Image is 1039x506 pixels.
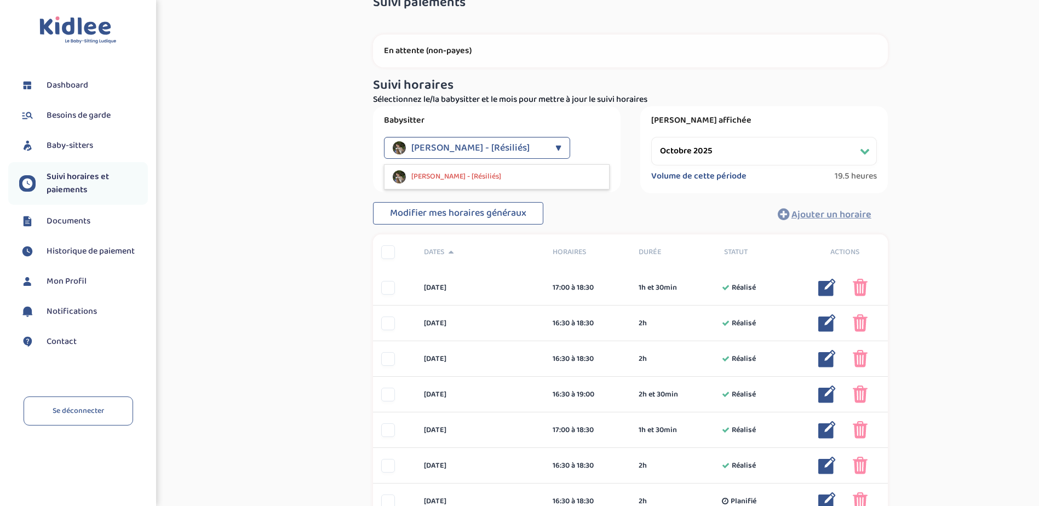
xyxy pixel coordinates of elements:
[416,460,544,472] div: [DATE]
[835,171,877,182] span: 19.5 heures
[802,246,888,258] div: Actions
[732,353,756,365] span: Réalisé
[553,389,622,400] div: 16:30 à 19:00
[24,396,133,426] a: Se déconnecter
[639,424,677,436] span: 1h et 30min
[416,318,544,329] div: [DATE]
[732,389,756,400] span: Réalisé
[791,207,871,222] span: Ajouter un horaire
[732,282,756,294] span: Réalisé
[639,282,677,294] span: 1h et 30min
[639,318,647,329] span: 2h
[47,275,87,288] span: Mon Profil
[818,457,836,474] img: modifier_bleu.png
[630,246,716,258] div: Durée
[19,303,148,320] a: Notifications
[19,273,36,290] img: profil.svg
[639,353,647,365] span: 2h
[416,246,544,258] div: Dates
[19,334,148,350] a: Contact
[818,350,836,367] img: modifier_bleu.png
[19,243,148,260] a: Historique de paiement
[639,460,647,472] span: 2h
[47,109,111,122] span: Besoins de garde
[19,243,36,260] img: suivihoraire.svg
[393,141,406,154] img: avatar_latamna-ryma.jpeg
[553,353,622,365] div: 16:30 à 18:30
[639,389,678,400] span: 2h et 30min
[732,424,756,436] span: Réalisé
[818,421,836,439] img: modifier_bleu.png
[19,170,148,197] a: Suivi horaires et paiements
[853,421,868,439] img: poubelle_rose.png
[47,335,77,348] span: Contact
[19,137,36,154] img: babysitters.svg
[651,115,877,126] label: [PERSON_NAME] affichée
[818,386,836,403] img: modifier_bleu.png
[393,170,406,183] img: avatar_latamna-ryma.jpeg
[19,213,36,229] img: documents.svg
[651,171,747,182] label: Volume de cette période
[853,350,868,367] img: poubelle_rose.png
[47,245,135,258] span: Historique de paiement
[553,460,622,472] div: 16:30 à 18:30
[373,78,888,93] h3: Suivi horaires
[416,424,544,436] div: [DATE]
[416,282,544,294] div: [DATE]
[853,279,868,296] img: poubelle_rose.png
[19,137,148,154] a: Baby-sitters
[416,353,544,365] div: [DATE]
[853,386,868,403] img: poubelle_rose.png
[19,303,36,320] img: notification.svg
[411,137,530,159] span: [PERSON_NAME] - [Résiliés]
[47,215,90,228] span: Documents
[19,77,36,94] img: dashboard.svg
[19,77,148,94] a: Dashboard
[19,334,36,350] img: contact.svg
[19,107,36,124] img: besoin.svg
[818,279,836,296] img: modifier_bleu.png
[384,115,610,126] label: Babysitter
[732,318,756,329] span: Réalisé
[373,202,543,225] button: Modifier mes horaires généraux
[411,171,501,182] span: [PERSON_NAME] - [Résiliés]
[818,314,836,332] img: modifier_bleu.png
[390,205,526,221] span: Modifier mes horaires généraux
[761,202,888,226] button: Ajouter un horaire
[39,16,117,44] img: logo.svg
[47,139,93,152] span: Baby-sitters
[555,137,561,159] div: ▼
[553,318,622,329] div: 16:30 à 18:30
[384,45,877,56] p: En attente (non-payes)
[19,107,148,124] a: Besoins de garde
[553,282,622,294] div: 17:00 à 18:30
[716,246,802,258] div: Statut
[47,79,88,92] span: Dashboard
[47,305,97,318] span: Notifications
[853,314,868,332] img: poubelle_rose.png
[553,246,622,258] span: Horaires
[373,93,888,106] p: Sélectionnez le/la babysitter et le mois pour mettre à jour le suivi horaires
[19,273,148,290] a: Mon Profil
[47,170,148,197] span: Suivi horaires et paiements
[19,213,148,229] a: Documents
[853,457,868,474] img: poubelle_rose.png
[732,460,756,472] span: Réalisé
[416,389,544,400] div: [DATE]
[553,424,622,436] div: 17:00 à 18:30
[19,175,36,192] img: suivihoraire.svg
